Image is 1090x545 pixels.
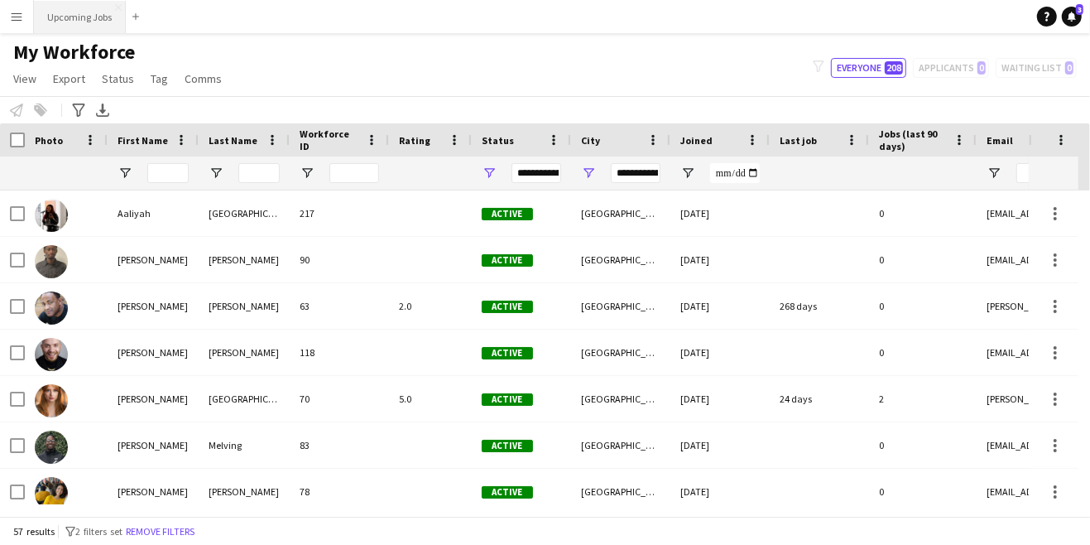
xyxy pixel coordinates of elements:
span: Active [482,440,533,452]
img: Alexandru Silaghi [35,338,68,371]
div: [PERSON_NAME] [108,422,199,468]
div: [GEOGRAPHIC_DATA] [571,237,670,282]
div: 118 [290,330,389,375]
div: 0 [869,422,977,468]
a: Export [46,68,92,89]
a: Tag [144,68,175,89]
span: View [13,71,36,86]
span: Comms [185,71,222,86]
input: First Name Filter Input [147,163,189,183]
div: [GEOGRAPHIC_DATA] [571,283,670,329]
div: 5.0 [389,376,472,422]
div: [DATE] [670,469,770,514]
span: Workforce ID [300,128,359,152]
div: Melving [199,422,290,468]
div: [GEOGRAPHIC_DATA] [199,191,290,236]
img: Angie rojas [35,477,68,510]
div: 83 [290,422,389,468]
div: [PERSON_NAME] [199,237,290,282]
img: Aaron Williams-Smith [35,245,68,278]
div: [DATE] [670,422,770,468]
button: Everyone208 [831,58,906,78]
div: 0 [869,283,977,329]
div: [DATE] [670,330,770,375]
div: [PERSON_NAME] [108,376,199,422]
button: Open Filter Menu [680,166,695,181]
span: Status [482,134,514,147]
a: View [7,68,43,89]
span: Joined [680,134,713,147]
span: Last job [780,134,817,147]
div: [PERSON_NAME] [108,330,199,375]
button: Remove filters [122,523,198,541]
div: 0 [869,237,977,282]
img: Andrew Melving [35,431,68,464]
button: Upcoming Jobs [34,1,126,33]
span: Active [482,301,533,313]
span: Last Name [209,134,257,147]
div: 70 [290,376,389,422]
div: [DATE] [670,237,770,282]
div: [GEOGRAPHIC_DATA] [571,469,670,514]
button: Open Filter Menu [209,166,223,181]
div: [GEOGRAPHIC_DATA] [571,191,670,236]
div: [PERSON_NAME] [199,469,290,514]
div: [PERSON_NAME] [199,330,290,375]
div: Aaliyah [108,191,199,236]
div: 24 days [770,376,869,422]
button: Open Filter Menu [118,166,132,181]
span: My Workforce [13,40,135,65]
div: [DATE] [670,376,770,422]
img: Aaliyah Glasgow [35,199,68,232]
span: 2 filters set [75,525,122,538]
span: First Name [118,134,168,147]
span: Rating [399,134,430,147]
input: Workforce ID Filter Input [329,163,379,183]
div: 63 [290,283,389,329]
button: Open Filter Menu [482,166,497,181]
span: Active [482,393,533,406]
div: [GEOGRAPHIC_DATA] [571,422,670,468]
div: [PERSON_NAME] [108,469,199,514]
img: Adrian Allan [35,292,68,325]
div: 268 days [770,283,869,329]
div: 0 [869,330,977,375]
span: Email [987,134,1013,147]
div: [PERSON_NAME] [108,283,199,329]
span: Tag [151,71,168,86]
div: [GEOGRAPHIC_DATA] [199,376,290,422]
a: Comms [178,68,228,89]
span: Active [482,254,533,267]
button: Open Filter Menu [300,166,315,181]
span: Active [482,208,533,220]
div: 0 [869,469,977,514]
img: Amanda Baagenholm [35,384,68,417]
span: Export [53,71,85,86]
div: 217 [290,191,389,236]
button: Open Filter Menu [987,166,1001,181]
span: 208 [885,61,903,75]
input: Last Name Filter Input [238,163,280,183]
span: Active [482,347,533,359]
div: [GEOGRAPHIC_DATA] [571,330,670,375]
app-action-btn: Advanced filters [69,100,89,120]
span: Photo [35,134,63,147]
div: 78 [290,469,389,514]
button: Open Filter Menu [581,166,596,181]
div: [DATE] [670,283,770,329]
a: 3 [1062,7,1082,27]
div: [GEOGRAPHIC_DATA] [571,376,670,422]
span: Jobs (last 90 days) [879,128,947,152]
a: Status [95,68,141,89]
app-action-btn: Export XLSX [93,100,113,120]
div: [PERSON_NAME] [199,283,290,329]
span: Status [102,71,134,86]
div: 2.0 [389,283,472,329]
div: 2 [869,376,977,422]
div: 0 [869,191,977,236]
span: 3 [1076,4,1083,15]
span: City [581,134,600,147]
div: [PERSON_NAME] [108,237,199,282]
input: Joined Filter Input [710,163,760,183]
span: Active [482,486,533,499]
